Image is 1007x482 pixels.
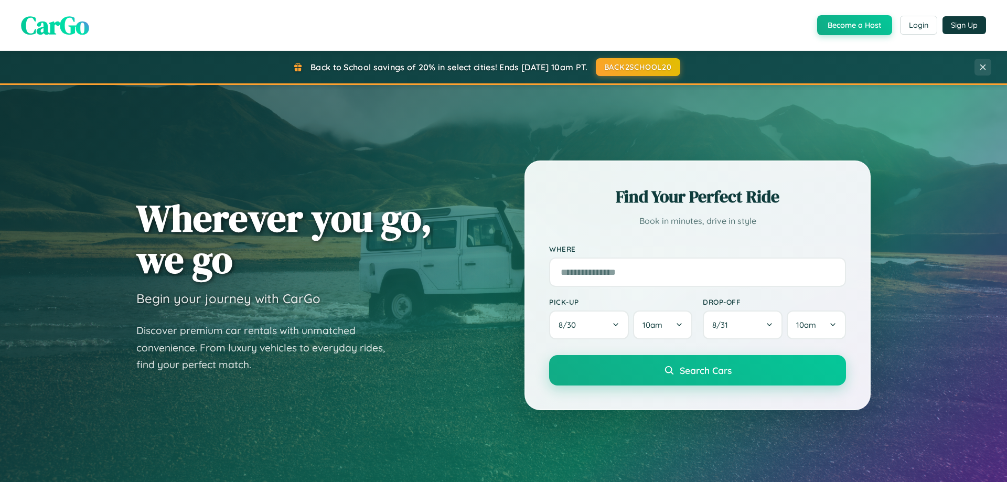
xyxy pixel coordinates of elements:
label: Where [549,244,846,253]
button: 10am [787,310,846,339]
button: 8/30 [549,310,629,339]
button: BACK2SCHOOL20 [596,58,680,76]
span: 8 / 31 [712,320,733,330]
button: Become a Host [817,15,892,35]
button: 8/31 [703,310,783,339]
button: Sign Up [942,16,986,34]
p: Discover premium car rentals with unmatched convenience. From luxury vehicles to everyday rides, ... [136,322,399,373]
span: Back to School savings of 20% in select cities! Ends [DATE] 10am PT. [310,62,587,72]
h2: Find Your Perfect Ride [549,185,846,208]
button: Login [900,16,937,35]
h1: Wherever you go, we go [136,197,432,280]
button: Search Cars [549,355,846,385]
span: 8 / 30 [559,320,581,330]
span: CarGo [21,8,89,42]
h3: Begin your journey with CarGo [136,291,320,306]
span: 10am [796,320,816,330]
label: Drop-off [703,297,846,306]
p: Book in minutes, drive in style [549,213,846,229]
span: 10am [642,320,662,330]
label: Pick-up [549,297,692,306]
span: Search Cars [680,365,732,376]
button: 10am [633,310,692,339]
